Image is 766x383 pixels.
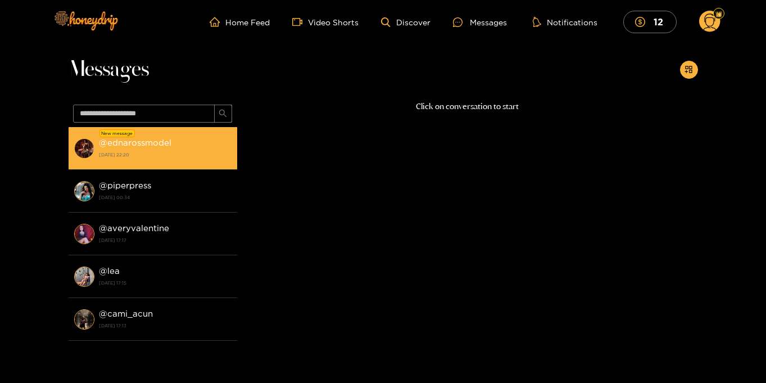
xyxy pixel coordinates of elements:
a: Video Shorts [292,17,359,27]
strong: [DATE] 22:20 [99,150,232,160]
strong: @ piperpress [99,181,151,190]
img: Fan Level [715,11,722,17]
div: Messages [453,16,507,29]
img: conversation [74,138,94,159]
span: Messages [69,56,149,83]
strong: @ lea [99,266,120,276]
span: video-camera [292,17,308,27]
img: conversation [74,224,94,244]
a: Discover [381,17,430,27]
div: New message [99,129,135,137]
button: Notifications [529,16,601,28]
button: search [214,105,232,123]
button: 12 [623,11,677,33]
strong: [DATE] 17:17 [99,235,232,245]
mark: 12 [652,16,665,28]
strong: @ averyvalentine [99,223,169,233]
img: conversation [74,309,94,330]
a: Home Feed [210,17,270,27]
p: Click on conversation to start [237,100,698,113]
strong: @ cami_acun [99,309,153,318]
span: dollar [635,17,651,27]
strong: [DATE] 17:15 [99,278,232,288]
img: conversation [74,267,94,287]
span: search [219,109,227,119]
strong: [DATE] 17:13 [99,321,232,331]
img: conversation [74,181,94,201]
strong: @ ednarossmodel [99,138,171,147]
button: appstore-add [680,61,698,79]
strong: [DATE] 00:34 [99,192,232,202]
span: appstore-add [685,65,693,75]
span: home [210,17,225,27]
